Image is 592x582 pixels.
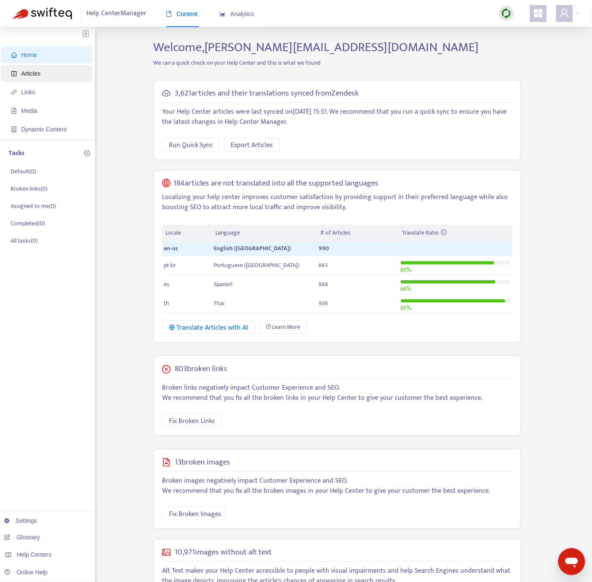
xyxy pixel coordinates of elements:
th: Locale [162,225,212,241]
span: Export Articles [231,140,273,150]
p: Localizing your help center improves customer satisfaction by providing support in their preferre... [162,192,512,213]
div: Translate Articles with AI [169,322,248,333]
span: Portuguese ([GEOGRAPHIC_DATA]) [214,260,299,270]
span: Help Centers [17,551,52,558]
span: Help Center Manager [87,5,147,22]
button: Run Quick Sync [162,138,220,151]
span: 848 [319,279,328,289]
span: close-circle [162,365,171,374]
span: appstore [533,8,543,18]
span: 845 [319,260,328,270]
p: Broken images negatively impact Customer Experience and SEO. We recommend that you fix all the br... [162,476,512,496]
a: Learn More [259,320,307,334]
p: Broken links ( 0 ) [11,184,47,193]
span: Dynamic Content [21,126,66,133]
span: th [164,298,169,308]
button: Fix Broken Images [162,507,226,520]
span: file-image [162,458,171,467]
p: Broken links negatively impact Customer Experience and SEO. We recommend that you fix all the bro... [162,383,512,403]
span: global [162,179,171,189]
span: es [164,279,169,289]
span: plus-circle [84,150,90,156]
p: Tasks [8,148,25,158]
span: Learn More [273,322,300,332]
span: 939 [319,298,328,308]
div: Translate Ratio [402,228,509,238]
h5: 803 broken links [175,364,227,374]
span: account-book [11,71,17,77]
span: Content [166,11,198,17]
p: All tasks ( 0 ) [11,236,38,245]
span: Fix Broken Links [169,416,215,426]
button: Translate Articles with AI [162,320,255,334]
th: Language [212,225,317,241]
span: 85 % [401,265,411,275]
span: 990 [319,243,329,253]
span: link [11,89,17,95]
a: Settings [4,517,37,524]
button: Export Articles [224,138,280,151]
th: # of Articles [317,225,399,241]
span: Thai [214,298,224,308]
span: Articles [21,70,41,77]
a: Glossary [4,534,40,541]
h5: 10,971 images without alt text [175,548,272,557]
img: Swifteq [13,8,72,19]
iframe: Button to launch messaging window [558,548,585,575]
h5: 3,621 articles and their translations synced from Zendesk [175,89,359,98]
span: Fix Broken Images [169,509,221,519]
p: Default ( 0 ) [11,167,36,176]
a: Online Help [4,569,47,576]
span: pt-br [164,260,176,270]
button: Fix Broken Links [162,414,222,427]
span: Welcome, [PERSON_NAME][EMAIL_ADDRESS][DOMAIN_NAME] [153,37,479,58]
p: We ran a quick check on your Help Center and this is what we found [147,58,528,67]
h5: 184 articles are not translated into all the supported languages [174,179,379,189]
span: Analytics [220,11,254,17]
img: sync.dc5367851b00ba804db3.png [501,8,512,19]
span: Links [21,89,35,96]
span: book [166,11,172,17]
h5: 13 broken images [175,458,230,467]
span: en-us [164,243,178,253]
span: area-chart [220,11,226,17]
span: Media [21,107,37,114]
span: Spanish [214,279,233,289]
span: cloud-sync [162,89,171,98]
p: Assigned to me ( 0 ) [11,202,56,210]
span: home [11,52,17,58]
span: Home [21,52,37,58]
span: English ([GEOGRAPHIC_DATA]) [214,243,291,253]
span: container [11,126,17,132]
p: Completed ( 0 ) [11,219,45,228]
span: picture [162,548,171,557]
span: user [559,8,570,18]
span: 95 % [401,303,411,313]
p: Your Help Center articles were last synced on [DATE] 15:51 . We recommend that you run a quick sy... [162,107,512,127]
span: file-image [11,108,17,114]
span: Run Quick Sync [169,140,213,150]
span: 86 % [401,284,411,294]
